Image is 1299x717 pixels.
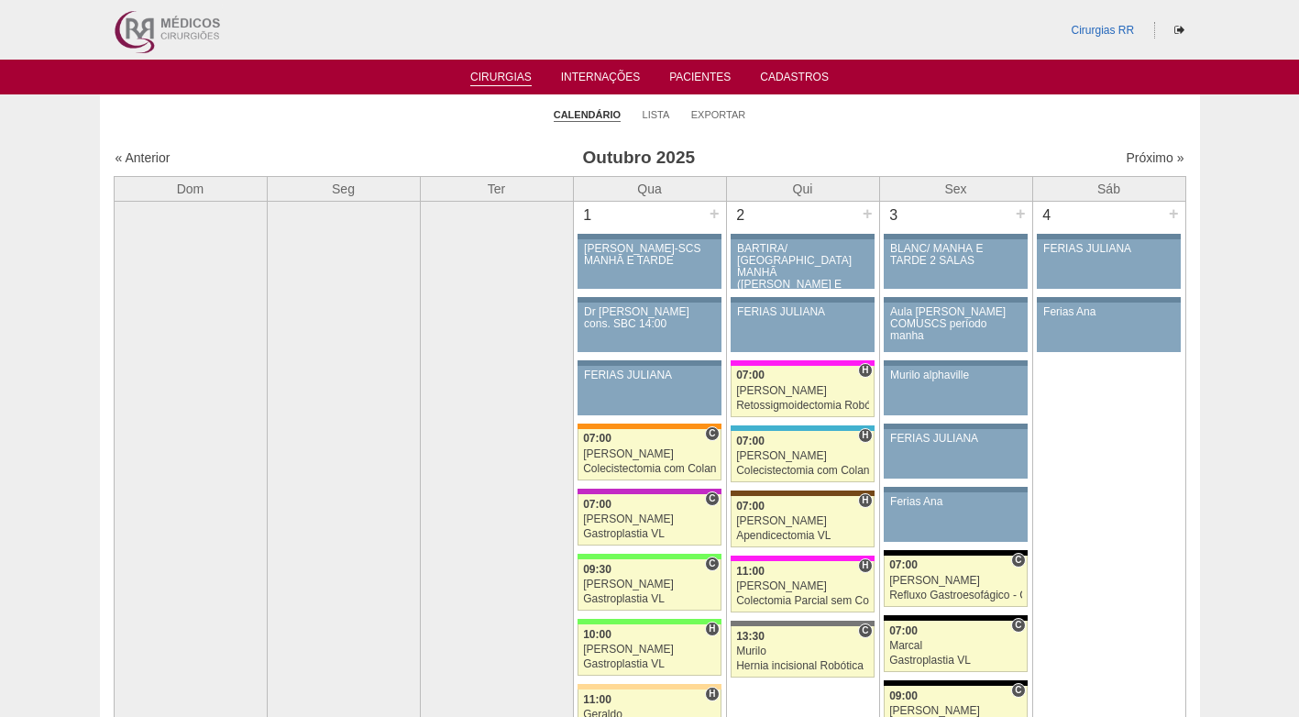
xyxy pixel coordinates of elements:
[578,624,721,676] a: H 10:00 [PERSON_NAME] Gastroplastia VL
[578,234,721,239] div: Key: Aviso
[884,234,1027,239] div: Key: Aviso
[731,234,874,239] div: Key: Aviso
[1037,297,1180,303] div: Key: Aviso
[583,463,716,475] div: Colecistectomia com Colangiografia VL
[561,71,641,89] a: Internações
[583,498,611,511] span: 07:00
[470,71,532,86] a: Cirurgias
[731,360,874,366] div: Key: Pro Matre
[116,150,171,165] a: « Anterior
[705,557,719,571] span: Consultório
[884,297,1027,303] div: Key: Aviso
[1174,25,1184,36] i: Sair
[884,680,1027,686] div: Key: Blanc
[884,487,1027,492] div: Key: Aviso
[889,640,1022,652] div: Marcal
[731,239,874,289] a: BARTIRA/ [GEOGRAPHIC_DATA] MANHÃ ([PERSON_NAME] E ANA)/ SANTA JOANA -TARDE
[583,579,716,590] div: [PERSON_NAME]
[731,491,874,496] div: Key: Santa Joana
[889,705,1022,717] div: [PERSON_NAME]
[574,202,602,229] div: 1
[578,494,721,546] a: C 07:00 [PERSON_NAME] Gastroplastia VL
[760,71,829,89] a: Cadastros
[705,491,719,506] span: Consultório
[884,303,1027,352] a: Aula [PERSON_NAME] COMUSCS período manha
[1032,176,1185,201] th: Sáb
[267,176,420,201] th: Seg
[737,306,868,318] div: FERIAS JULIANA
[884,429,1027,479] a: FERIAS JULIANA
[1037,234,1180,239] div: Key: Aviso
[1071,24,1134,37] a: Cirurgias RR
[727,202,755,229] div: 2
[889,590,1022,601] div: Refluxo Gastroesofágico - Cirurgia VL
[858,363,872,378] span: Hospital
[731,431,874,482] a: H 07:00 [PERSON_NAME] Colecistectomia com Colangiografia VL
[669,71,731,89] a: Pacientes
[583,658,716,670] div: Gastroplastia VL
[889,655,1022,667] div: Gastroplastia VL
[578,489,721,494] div: Key: Maria Braido
[731,626,874,678] a: C 13:30 Murilo Hernia incisional Robótica
[578,429,721,480] a: C 07:00 [PERSON_NAME] Colecistectomia com Colangiografia VL
[705,687,719,701] span: Hospital
[583,563,611,576] span: 09:30
[884,492,1027,542] a: Ferias Ana
[554,108,621,122] a: Calendário
[884,550,1027,556] div: Key: Blanc
[890,370,1021,381] div: Murilo alphaville
[858,493,872,508] span: Hospital
[889,575,1022,587] div: [PERSON_NAME]
[578,366,721,415] a: FERIAS JULIANA
[1011,683,1025,698] span: Consultório
[860,202,875,226] div: +
[858,558,872,573] span: Hospital
[731,621,874,626] div: Key: Santa Catarina
[884,360,1027,366] div: Key: Aviso
[736,595,869,607] div: Colectomia Parcial sem Colostomia VL
[726,176,879,201] th: Qui
[1043,243,1174,255] div: FERIAS JULIANA
[1126,150,1183,165] a: Próximo »
[890,243,1021,267] div: BLANC/ MANHÃ E TARDE 2 SALAS
[371,145,906,171] h3: Outubro 2025
[420,176,573,201] th: Ter
[884,615,1027,621] div: Key: Blanc
[731,366,874,417] a: H 07:00 [PERSON_NAME] Retossigmoidectomia Robótica
[736,400,869,412] div: Retossigmoidectomia Robótica
[583,528,716,540] div: Gastroplastia VL
[736,630,765,643] span: 13:30
[731,303,874,352] a: FERIAS JULIANA
[1033,202,1062,229] div: 4
[583,448,716,460] div: [PERSON_NAME]
[889,624,918,637] span: 07:00
[705,622,719,636] span: Hospital
[731,496,874,547] a: H 07:00 [PERSON_NAME] Apendicectomia VL
[578,360,721,366] div: Key: Aviso
[731,297,874,303] div: Key: Aviso
[736,465,869,477] div: Colecistectomia com Colangiografia VL
[736,435,765,447] span: 07:00
[584,370,715,381] div: FERIAS JULIANA
[736,450,869,462] div: [PERSON_NAME]
[583,693,611,706] span: 11:00
[705,426,719,441] span: Consultório
[890,496,1021,508] div: Ferias Ana
[114,176,267,201] th: Dom
[858,623,872,638] span: Consultório
[583,513,716,525] div: [PERSON_NAME]
[578,554,721,559] div: Key: Brasil
[890,433,1021,445] div: FERIAS JULIANA
[583,593,716,605] div: Gastroplastia VL
[583,644,716,656] div: [PERSON_NAME]
[578,559,721,611] a: C 09:30 [PERSON_NAME] Gastroplastia VL
[736,530,869,542] div: Apendicectomia VL
[736,385,869,397] div: [PERSON_NAME]
[736,565,765,578] span: 11:00
[880,202,908,229] div: 3
[884,556,1027,607] a: C 07:00 [PERSON_NAME] Refluxo Gastroesofágico - Cirurgia VL
[578,619,721,624] div: Key: Brasil
[736,515,869,527] div: [PERSON_NAME]
[884,424,1027,429] div: Key: Aviso
[1011,553,1025,568] span: Consultório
